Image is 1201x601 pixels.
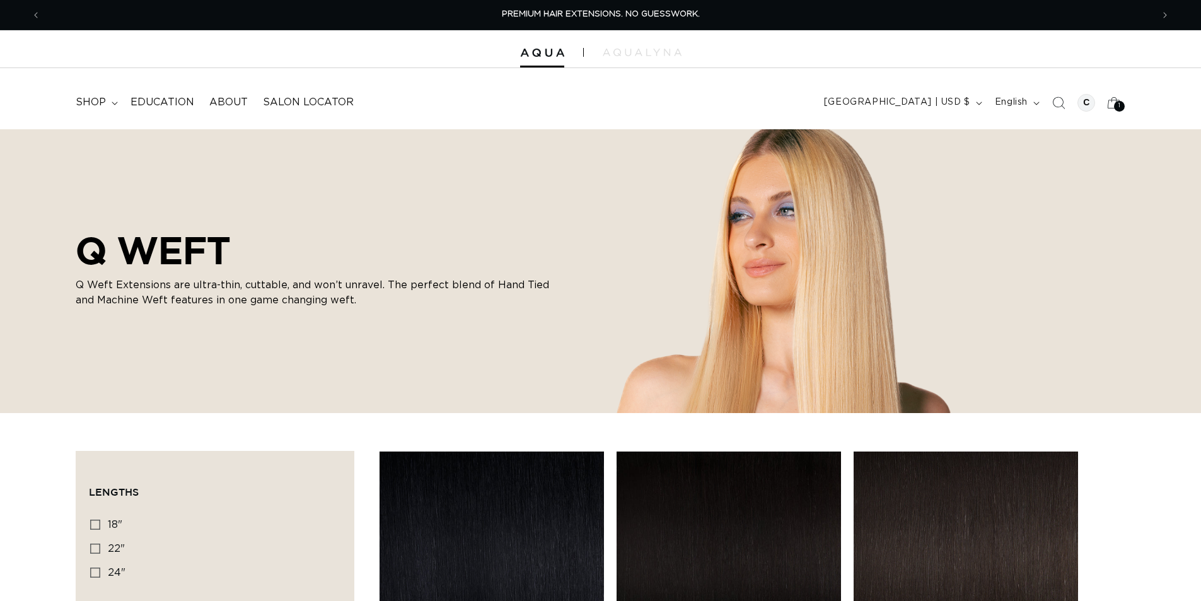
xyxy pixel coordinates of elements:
span: 24" [108,568,125,578]
img: aqualyna.com [603,49,682,56]
a: Salon Locator [255,88,361,117]
span: 1 [1118,101,1121,112]
summary: shop [68,88,123,117]
a: About [202,88,255,117]
span: About [209,96,248,109]
img: Aqua Hair Extensions [520,49,564,57]
span: 18" [108,520,122,530]
button: [GEOGRAPHIC_DATA] | USD $ [816,91,987,115]
span: PREMIUM HAIR EXTENSIONS. NO GUESSWORK. [502,10,700,18]
span: 22" [108,544,125,554]
span: shop [76,96,106,109]
summary: Lengths (0 selected) [89,464,341,510]
button: Next announcement [1151,3,1179,27]
p: Q Weft Extensions are ultra-thin, cuttable, and won’t unravel. The perfect blend of Hand Tied and... [76,277,555,308]
button: English [987,91,1045,115]
span: Salon Locator [263,96,354,109]
summary: Search [1045,89,1072,117]
span: English [995,96,1028,109]
h2: Q WEFT [76,228,555,272]
span: [GEOGRAPHIC_DATA] | USD $ [824,96,970,109]
a: Education [123,88,202,117]
span: Education [131,96,194,109]
span: Lengths [89,486,139,498]
button: Previous announcement [22,3,50,27]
